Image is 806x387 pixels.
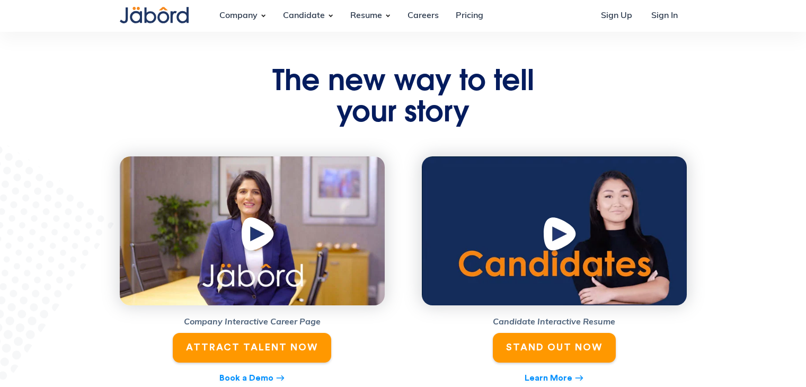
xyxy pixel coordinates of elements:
[592,2,641,30] a: Sign Up
[120,156,385,306] img: Company Career Page
[186,341,318,354] div: ATTRACT TALENT NOW
[525,372,572,384] div: Learn More
[574,371,584,385] div: east
[211,2,266,30] div: Company
[219,371,285,385] a: Book a Demoeast
[399,2,447,30] a: Careers
[120,156,385,306] a: open lightbox
[239,216,279,257] img: Play Button
[274,2,333,30] div: Candidate
[422,156,687,306] img: Candidate Thumbnail
[219,372,273,384] div: Book a Demo
[258,68,549,131] h1: The new way to tell your story
[447,2,492,30] a: Pricing
[173,333,331,362] a: ATTRACT TALENT NOW
[342,2,391,30] div: Resume
[120,7,189,23] img: Jabord
[525,371,584,385] a: Learn Moreeast
[276,371,285,385] div: east
[643,2,686,30] a: Sign In
[422,156,687,306] a: open lightbox
[541,216,581,257] img: Play Button
[422,316,687,329] h5: Candidate Interactive Resume
[120,316,385,329] h5: Company Interactive Career Page
[493,333,616,362] a: STAND OUT NOW
[506,341,603,354] div: STAND OUT NOW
